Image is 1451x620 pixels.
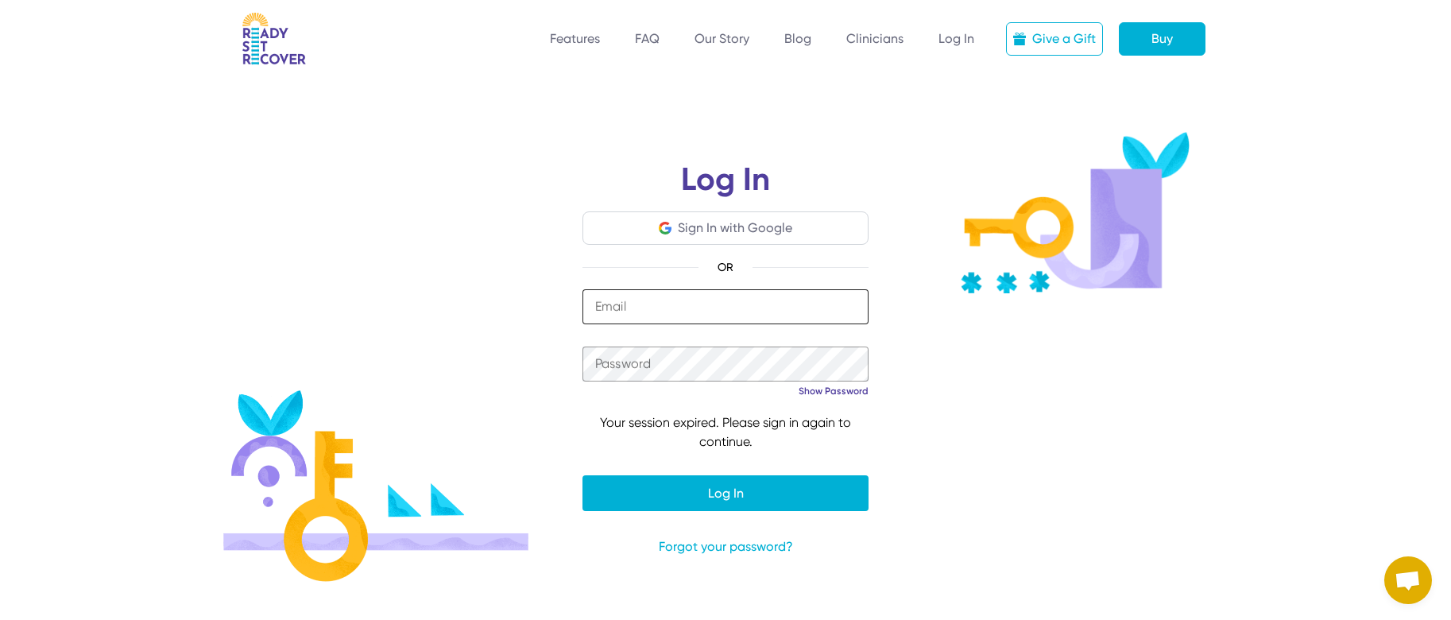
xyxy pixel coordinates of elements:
[1384,556,1432,604] a: Open chat
[1151,29,1173,48] div: Buy
[846,31,903,46] a: Clinicians
[784,31,811,46] a: Blog
[582,164,869,211] h1: Log In
[223,390,528,582] img: Login illustration 1
[582,413,869,451] div: Your session expired. Please sign in again to continue.
[799,385,869,397] a: Show Password
[582,475,869,511] button: Log In
[698,258,753,277] span: OR
[1119,22,1205,56] a: Buy
[582,537,869,556] a: Forgot your password?
[635,31,660,46] a: FAQ
[695,31,749,46] a: Our Story
[938,31,974,46] a: Log In
[1006,22,1103,56] a: Give a Gift
[961,132,1190,293] img: Key
[242,13,306,65] img: RSR
[659,219,792,238] button: Sign In with Google
[550,31,600,46] a: Features
[1032,29,1096,48] div: Give a Gift
[678,219,792,238] div: Sign In with Google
